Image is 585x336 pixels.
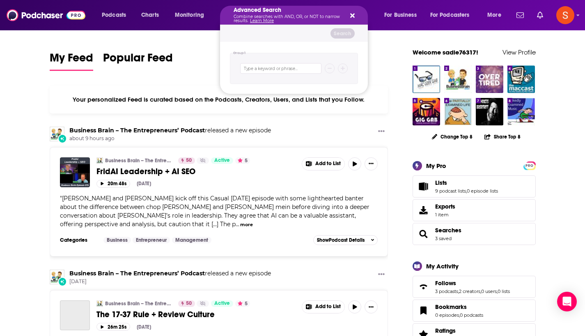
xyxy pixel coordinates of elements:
img: Nakedly Examined Music Podcast [507,98,535,125]
span: PRO [525,163,535,169]
span: Add to List [315,304,341,310]
div: Your personalized Feed is curated based on the Podcasts, Creators, Users, and Lists that you Follow. [50,86,388,114]
button: 5 [235,300,250,307]
span: , [497,288,498,294]
span: ... [236,220,239,228]
span: [DATE] [69,278,271,285]
span: [PERSON_NAME] and [PERSON_NAME] kick off this Casual [DATE] episode with some lighthearted banter... [60,195,369,228]
span: Popular Feed [103,51,173,70]
a: Follows [435,279,510,287]
a: Lists [435,179,498,186]
span: The 17-37 Rule + Review Culture [96,309,215,320]
a: FridAI Leadership + AI SEO [96,166,296,177]
span: about 9 hours ago [69,135,271,142]
a: 50 [178,157,195,164]
span: Exports [435,203,455,210]
img: Jughead's Basement [476,98,503,125]
button: 20m 48s [96,180,130,188]
a: Welcome sadie76317! [413,48,478,56]
a: Gig Gab - The Working Musician's Podcast [413,98,440,125]
span: Lists [435,179,447,186]
span: FridAI Leadership + AI SEO [96,166,195,177]
button: Search [330,28,355,39]
div: [DATE] [137,324,151,330]
span: Ratings [435,327,456,334]
a: Learn More [250,18,274,23]
button: open menu [379,9,427,22]
a: Business Brain – The Entrepreneurs’ Podcast [50,270,64,284]
a: PRO [525,162,535,168]
span: Active [214,300,230,308]
img: The Partially Examined Life Philosophy Podcast [444,98,472,125]
img: FridAI Leadership + AI SEO [60,157,90,187]
a: Searches [435,227,461,234]
a: 2 creators [459,288,480,294]
span: Bookmarks [435,303,467,311]
div: My Pro [426,162,446,170]
a: 0 episodes [435,312,459,318]
span: Exports [415,204,432,216]
span: , [458,288,459,294]
a: 0 episode lists [467,188,498,194]
span: Follows [435,279,456,287]
a: Overtired [476,66,503,93]
span: Logged in as sadie76317 [556,6,574,24]
a: 9 podcast lists [435,188,466,194]
span: 50 [186,300,192,308]
button: Show More Button [365,300,378,313]
a: Business [103,237,131,243]
a: Active [211,300,233,307]
div: New Episode [58,134,67,143]
a: Show notifications dropdown [513,8,527,22]
img: MacCast - For Mac Geeks, by Mac Geeks [507,66,535,93]
span: Follows [413,276,536,298]
button: open menu [482,9,512,22]
span: For Podcasters [430,9,470,21]
span: Show Podcast Details [317,237,365,243]
img: User Profile [556,6,574,24]
button: 5 [235,157,250,164]
span: " [60,195,369,228]
button: Show profile menu [556,6,574,24]
div: Search podcasts, credits, & more... [228,6,376,25]
a: Popular Feed [103,51,173,71]
a: Business Brain – The Entrepreneurs’ Podcast [105,300,173,307]
a: Searches [415,228,432,240]
a: My Feed [50,51,93,71]
h4: Group 1 [233,51,246,55]
a: 0 users [481,288,497,294]
a: Management [172,237,211,243]
button: Show More Button [302,301,345,313]
a: 3 saved [435,236,452,241]
span: , [480,288,481,294]
span: Searches [413,223,536,245]
img: Business Brain – The Entrepreneurs’ Podcast [96,157,103,164]
a: 3 podcasts [435,288,458,294]
div: [DATE] [137,181,151,186]
input: Type a keyword or phrase... [240,63,321,74]
span: My Feed [50,51,93,70]
button: 26m 25s [96,323,130,331]
span: Active [214,157,230,165]
img: Business Brain – The Entrepreneurs’ Podcast [444,66,472,93]
span: Podcasts [102,9,126,21]
button: open menu [425,9,482,22]
a: Entrepreneur [133,237,170,243]
a: 0 lists [498,288,510,294]
a: Bookmarks [415,305,432,316]
button: Show More Button [302,158,345,170]
div: New Episode [58,277,67,286]
span: Charts [141,9,159,21]
a: The 17-37 Rule + Review Culture [96,309,296,320]
p: Combine searches with AND, OR, or NOT to narrow results. [234,15,341,23]
button: Show More Button [365,157,378,170]
a: The 17-37 Rule + Review Culture [60,300,90,330]
img: Business Brain – The Entrepreneurs’ Podcast [50,127,64,141]
a: Bookmarks [435,303,483,311]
